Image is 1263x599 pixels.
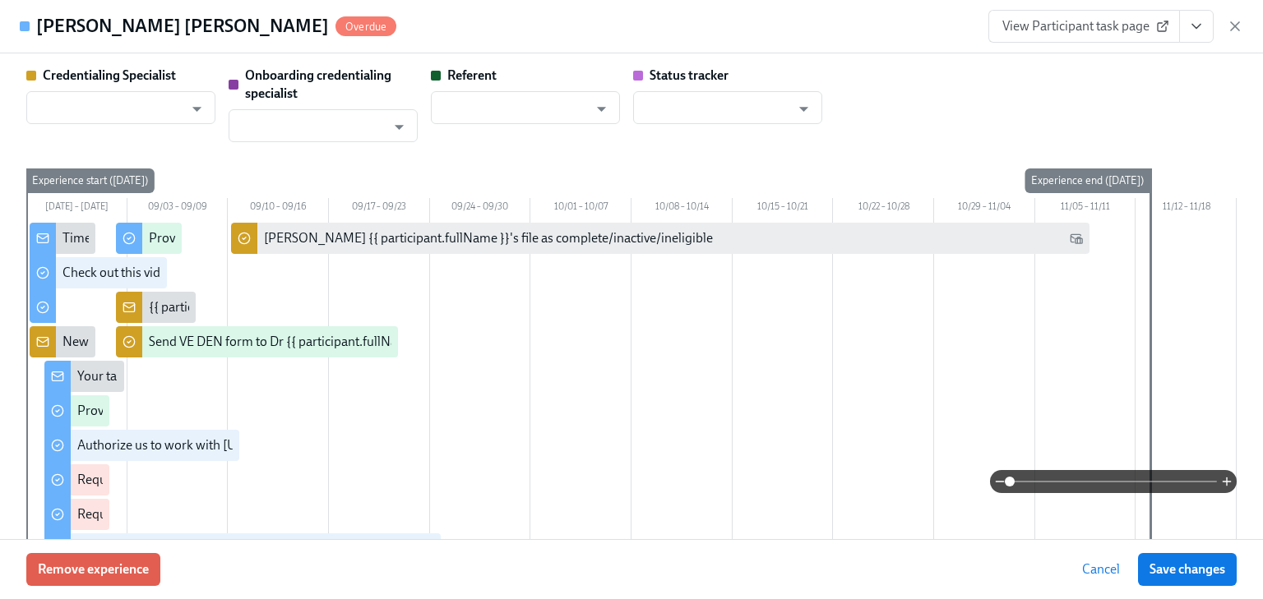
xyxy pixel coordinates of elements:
[38,561,149,578] span: Remove experience
[77,402,455,420] div: Provide us with some extra info for the [US_STATE] state application
[26,553,160,586] button: Remove experience
[1070,232,1083,245] svg: Work Email
[329,198,430,219] div: 09/17 – 09/23
[1071,553,1131,586] button: Cancel
[791,96,817,122] button: Open
[62,264,337,282] div: Check out this video to learn more about the OCC
[264,229,713,247] div: [PERSON_NAME] {{ participant.fullName }}'s file as complete/inactive/ineligible
[733,198,834,219] div: 10/15 – 10/21
[1082,561,1120,578] span: Cancel
[386,114,412,140] button: Open
[25,168,155,193] div: Experience start ([DATE])
[1138,553,1237,586] button: Save changes
[77,367,387,385] div: Your tailored to-do list for [US_STATE] licensing process
[1002,18,1166,35] span: View Participant task page
[631,198,733,219] div: 10/08 – 10/14
[530,198,631,219] div: 10/01 – 10/07
[589,96,614,122] button: Open
[335,21,396,33] span: Overdue
[1035,198,1136,219] div: 11/05 – 11/11
[988,10,1180,43] a: View Participant task page
[43,67,176,83] strong: Credentialing Specialist
[833,198,934,219] div: 10/22 – 10/28
[77,436,372,454] div: Authorize us to work with [US_STATE] on your behalf
[149,229,458,247] div: Provide employment verification for 3 of the last 5 years
[62,229,342,247] div: Time to begin your [US_STATE] license application
[430,198,531,219] div: 09/24 – 09/30
[1025,168,1150,193] div: Experience end ([DATE])
[934,198,1035,219] div: 10/29 – 11/04
[184,96,210,122] button: Open
[26,198,127,219] div: [DATE] – [DATE]
[245,67,391,101] strong: Onboarding credentialing specialist
[77,505,234,523] div: Request your JCDNE scores
[1179,10,1214,43] button: View task page
[149,298,471,316] div: {{ participant.fullName }} has answered the questionnaire
[228,198,329,219] div: 09/10 – 09/16
[127,198,229,219] div: 09/03 – 09/09
[1150,561,1225,578] span: Save changes
[447,67,497,83] strong: Referent
[36,14,329,39] h4: [PERSON_NAME] [PERSON_NAME]
[149,333,484,351] div: Send VE DEN form to Dr {{ participant.fullName }}'s referent
[1136,198,1237,219] div: 11/12 – 11/18
[62,333,466,351] div: New doctor enrolled in OCC licensure process: {{ participant.fullName }}
[650,67,729,83] strong: Status tracker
